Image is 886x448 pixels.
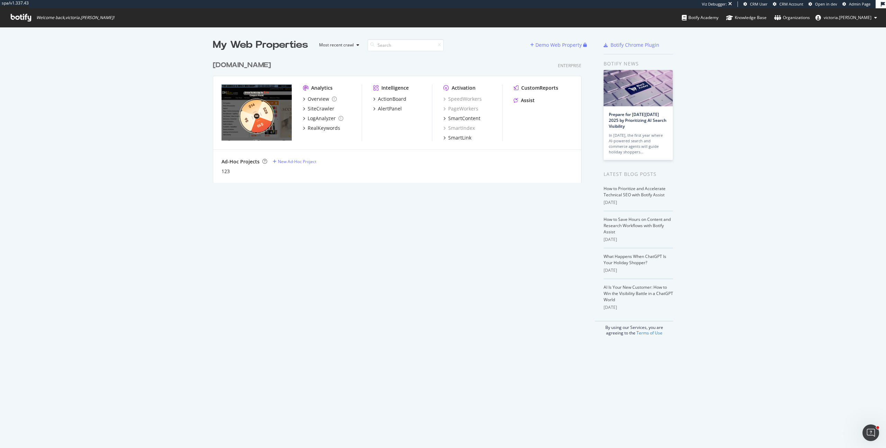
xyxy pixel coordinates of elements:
[611,42,659,48] div: Botify Chrome Plugin
[278,159,316,164] div: New Ad-Hoc Project
[530,39,583,51] button: Demo Web Property
[452,84,476,91] div: Activation
[773,1,803,7] a: CRM Account
[702,1,727,7] div: Viz Debugger:
[750,1,768,7] span: CRM User
[221,84,292,141] img: dhgate.com
[779,1,803,7] span: CRM Account
[319,43,354,47] div: Most recent crawl
[849,1,870,7] span: Admin Page
[530,42,583,48] a: Demo Web Property
[774,14,810,21] div: Organizations
[443,105,478,112] a: PageWorkers
[726,8,767,27] a: Knowledge Base
[609,133,668,155] div: In [DATE], the first year where AI-powered search and commerce agents will guide holiday shoppers…
[682,14,718,21] div: Botify Academy
[604,42,659,48] a: Botify Chrome Plugin
[448,134,471,141] div: SmartLink
[604,304,673,311] div: [DATE]
[595,321,673,336] div: By using our Services, you are agreeing to the
[604,186,666,198] a: How to Prioritize and Accelerate Technical SEO with Botify Assist
[604,267,673,274] div: [DATE]
[604,236,673,243] div: [DATE]
[443,96,482,102] a: SpeedWorkers
[373,105,402,112] a: AlertPanel
[604,284,673,303] a: AI Is Your New Customer: How to Win the Visibility Battle in a ChatGPT World
[373,96,406,102] a: ActionBoard
[221,158,260,165] div: Ad-Hoc Projects
[842,1,870,7] a: Admin Page
[368,39,444,51] input: Search
[743,1,768,7] a: CRM User
[308,96,329,102] div: Overview
[535,42,582,48] div: Demo Web Property
[443,134,471,141] a: SmartLink
[303,125,340,132] a: RealKeywords
[514,84,558,91] a: CustomReports
[378,105,402,112] div: AlertPanel
[273,159,316,164] a: New Ad-Hoc Project
[443,125,475,132] a: SmartIndex
[213,60,271,70] div: [DOMAIN_NAME]
[213,38,308,52] div: My Web Properties
[213,60,274,70] a: [DOMAIN_NAME]
[308,115,336,122] div: LogAnalyzer
[636,330,662,336] a: Terms of Use
[213,52,587,183] div: grid
[604,60,673,68] div: Botify news
[604,216,671,235] a: How to Save Hours on Content and Research Workflows with Botify Assist
[36,15,114,20] span: Welcome back, victoria.[PERSON_NAME] !
[815,1,837,7] span: Open in dev
[726,14,767,21] div: Knowledge Base
[682,8,718,27] a: Botify Academy
[514,97,535,104] a: Assist
[378,96,406,102] div: ActionBoard
[443,115,480,122] a: SmartContent
[774,8,810,27] a: Organizations
[308,125,340,132] div: RealKeywords
[808,1,837,7] a: Open in dev
[303,115,343,122] a: LogAnalyzer
[558,63,581,69] div: Enterprise
[303,105,334,112] a: SiteCrawler
[862,424,879,441] iframe: Intercom live chat
[314,39,362,51] button: Most recent crawl
[311,84,333,91] div: Analytics
[604,253,666,266] a: What Happens When ChatGPT Is Your Holiday Shopper?
[381,84,409,91] div: Intelligence
[221,168,230,175] a: 123
[810,12,883,23] button: victoria.[PERSON_NAME]
[604,199,673,206] div: [DATE]
[604,170,673,178] div: Latest Blog Posts
[521,97,535,104] div: Assist
[303,96,337,102] a: Overview
[824,15,871,20] span: victoria.wong
[604,70,673,106] img: Prepare for Black Friday 2025 by Prioritizing AI Search Visibility
[609,111,667,129] a: Prepare for [DATE][DATE] 2025 by Prioritizing AI Search Visibility
[521,84,558,91] div: CustomReports
[448,115,480,122] div: SmartContent
[308,105,334,112] div: SiteCrawler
